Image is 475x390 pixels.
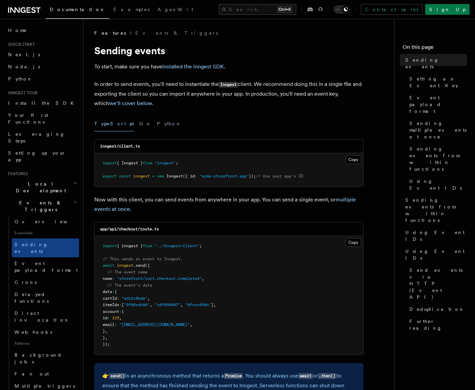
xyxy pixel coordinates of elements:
code: Promise [224,373,243,379]
a: AgentKit [154,2,197,18]
a: Events & Triggers [135,30,218,36]
span: Quick start [5,42,35,47]
span: itemIds [103,302,119,307]
span: from [143,243,152,248]
a: Home [5,24,79,36]
span: Sending events from within functions [405,197,467,224]
span: Patterns [12,338,79,349]
h1: Sending events [94,44,364,57]
p: To start, make sure you have . [94,62,364,71]
a: Deduplication [407,303,467,315]
span: // Use your app's ID [256,174,303,178]
span: Event payload format [14,261,78,273]
span: : [117,296,119,301]
a: Sending events from within functions [407,143,467,175]
span: // This sends an event to Inngest. [103,257,183,261]
span: Sending events [14,242,48,254]
button: Python [157,116,181,131]
span: : [119,302,122,307]
span: Inngest tour [5,90,38,96]
a: we'll cover below [109,100,152,106]
span: from [143,161,152,165]
span: Leveraging Steps [8,131,65,143]
kbd: Ctrl+K [277,6,292,13]
span: Sending events from within functions [409,145,467,172]
span: Your first Functions [8,112,48,125]
button: TypeScript [94,116,134,131]
span: "inngest" [155,161,176,165]
span: email [103,322,114,327]
code: send() [109,373,126,379]
span: { [122,309,124,314]
a: Examples [109,2,154,18]
a: Event payload format [407,92,467,117]
a: Delayed functions [12,288,79,307]
span: "sdf098487" [155,302,180,307]
span: 123 [112,316,119,320]
span: }); [103,342,110,347]
span: Webhooks [14,329,52,335]
span: .send [133,263,145,268]
button: Local Development [5,178,79,197]
code: inngest/client.ts [100,144,140,149]
span: Features [5,171,28,176]
button: Go [139,116,151,131]
span: // The event's data [107,283,152,288]
a: Event payload format [12,257,79,276]
span: Essentials [12,228,79,238]
span: Local Development [5,181,73,194]
span: : [195,174,197,178]
span: Setting an Event Key [409,75,467,89]
a: Sign Up [425,4,470,15]
code: .then() [318,373,337,379]
span: Event payload format [409,94,467,115]
span: data [103,289,112,294]
a: Leveraging Steps [5,128,79,147]
a: Further reading [407,315,467,334]
a: Install the SDK [5,97,79,109]
span: const [119,174,131,178]
span: import [103,243,117,248]
span: AgentKit [158,7,193,12]
span: = [152,174,155,178]
span: Node.js [8,64,40,69]
span: Background jobs [14,352,62,364]
span: Setting up your app [8,150,66,162]
span: : [114,322,117,327]
span: Crons [14,280,37,285]
span: Inngest [166,174,183,178]
button: Search...Ctrl+K [219,4,296,15]
span: ] [211,302,213,307]
span: : [112,289,114,294]
span: // The event name [107,270,147,274]
span: , [190,322,192,327]
span: "acme-storefront-app" [199,174,249,178]
a: installed the Inngest SDK [162,63,224,70]
p: In order to send events, you'll need to instantiate the client. We recommend doing this in a sing... [94,79,364,108]
span: "ed12c8bde" [122,296,147,301]
span: , [105,329,107,333]
a: Next.js [5,48,79,61]
span: "9f08sdh84" [124,302,150,307]
span: Sending events [405,57,467,70]
a: Sending events [403,54,467,73]
button: Copy [345,155,361,164]
a: Overview [12,216,79,228]
a: Node.js [5,61,79,73]
span: import [103,161,117,165]
a: Sending multiple events at once [407,117,467,143]
span: Deduplication [409,306,465,313]
a: Fan out [12,368,79,380]
span: ({ id [183,174,195,178]
a: multiple events at once [94,196,356,212]
p: Now with this client, you can send events from anywhere in your app. You can send a single event,... [94,195,364,214]
span: Documentation [50,7,105,12]
a: Setting an Event Key [407,73,467,92]
span: "0fnun498n" [185,302,211,307]
span: { [114,289,117,294]
span: , [213,302,216,307]
a: Documentation [46,2,109,19]
span: Overview [14,219,84,224]
span: id [103,316,107,320]
span: account [103,309,119,314]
